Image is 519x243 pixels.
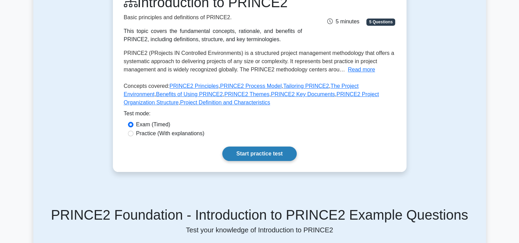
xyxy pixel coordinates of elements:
[136,120,170,129] label: Exam (Timed)
[222,147,297,161] a: Start practice test
[180,100,270,105] a: Project Definition and Characteristics
[220,83,282,89] a: PRINCE2 Process Model
[42,226,478,234] p: Test your knowledge of Introduction to PRINCE2
[327,19,359,24] span: 5 minutes
[124,13,302,22] p: Basic principles and definitions of PRINCE2.
[124,50,394,72] span: PRINCE2 (PRojects IN Controlled Environments) is a structured project management methodology that...
[136,129,204,138] label: Practice (With explanations)
[348,66,375,74] button: Read more
[42,207,478,223] h5: PRINCE2 Foundation - Introduction to PRINCE2 Example Questions
[271,91,335,97] a: PRINCE2 Key Documents
[156,91,223,97] a: Benefits of Using PRINCE2
[366,19,395,25] span: 5 Questions
[124,27,302,44] div: This topic covers the fundamental concepts, rationale, and benefits of PRINCE2, including definit...
[124,83,359,97] a: The Project Environment
[224,91,269,97] a: PRINCE2 Themes
[124,82,396,109] p: Concepts covered: , , , , , , , ,
[124,109,396,120] div: Test mode:
[283,83,329,89] a: Tailoring PRINCE2
[169,83,219,89] a: PRINCE2 Principles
